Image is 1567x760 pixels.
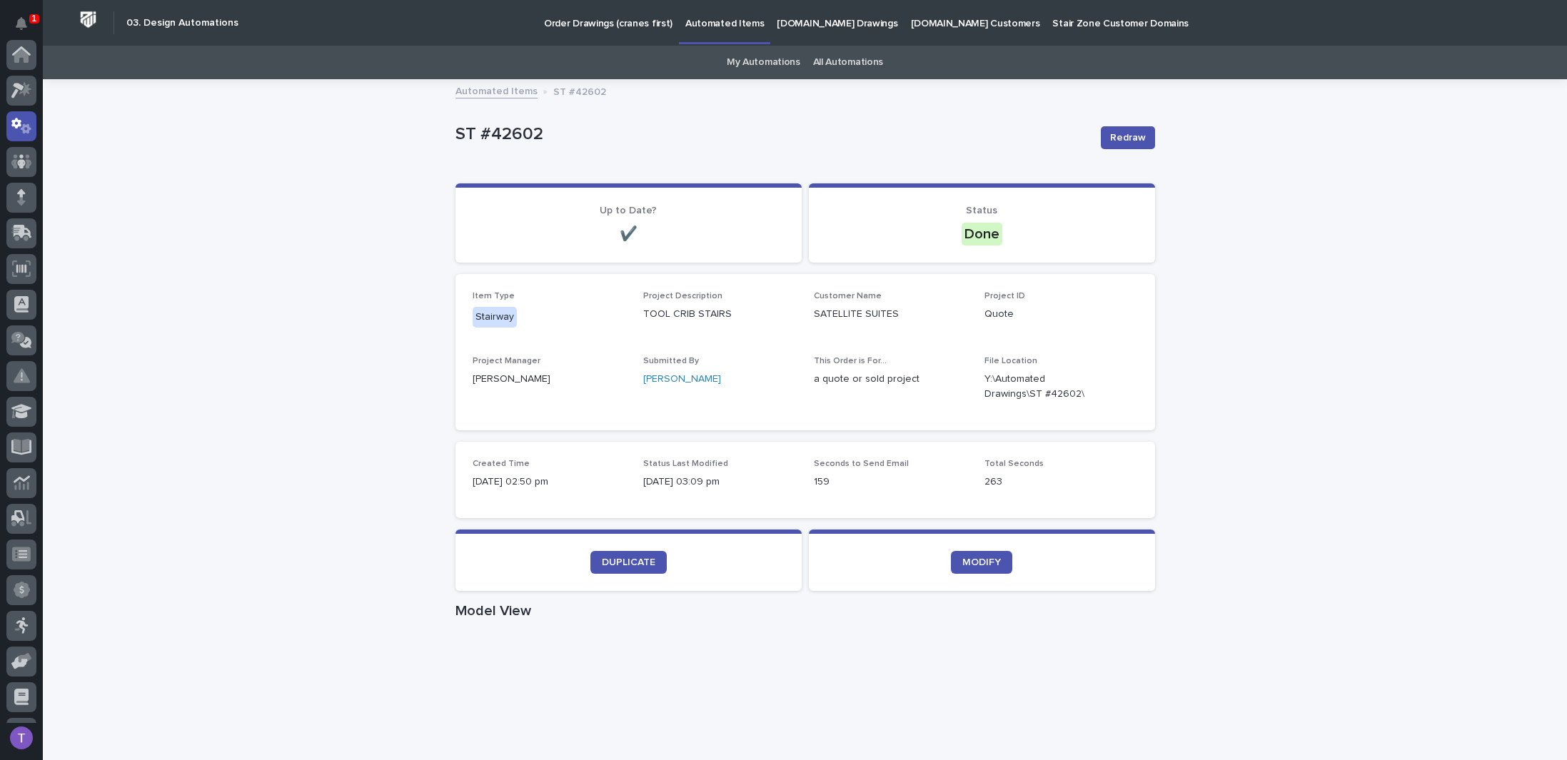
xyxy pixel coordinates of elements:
[814,357,887,365] span: This Order is For...
[962,557,1001,567] span: MODIFY
[727,46,800,79] a: My Automations
[984,372,1104,402] : Y:\Automated Drawings\ST #42602\
[643,292,722,300] span: Project Description
[814,307,967,322] p: SATELLITE SUITES
[455,124,1089,145] p: ST #42602
[126,17,238,29] h2: 03. Design Automations
[602,557,655,567] span: DUPLICATE
[984,292,1025,300] span: Project ID
[473,475,626,490] p: [DATE] 02:50 pm
[643,460,728,468] span: Status Last Modified
[643,357,699,365] span: Submitted By
[814,372,967,387] p: a quote or sold project
[643,372,721,387] a: [PERSON_NAME]
[984,460,1044,468] span: Total Seconds
[962,223,1002,245] div: Done
[590,551,667,574] a: DUPLICATE
[1101,126,1155,149] button: Redraw
[75,6,101,33] img: Workspace Logo
[31,14,36,24] p: 1
[455,602,1155,619] h1: Model View
[984,475,1138,490] p: 263
[473,372,626,387] p: [PERSON_NAME]
[814,475,967,490] p: 159
[473,307,517,328] div: Stairway
[966,206,997,216] span: Status
[814,292,882,300] span: Customer Name
[984,357,1037,365] span: File Location
[18,17,36,40] div: Notifications1
[984,307,1138,322] p: Quote
[951,551,1012,574] a: MODIFY
[473,460,530,468] span: Created Time
[814,460,909,468] span: Seconds to Send Email
[6,9,36,39] button: Notifications
[813,46,883,79] a: All Automations
[553,83,606,98] p: ST #42602
[473,357,540,365] span: Project Manager
[473,226,785,243] p: ✔️
[455,82,538,98] a: Automated Items
[600,206,657,216] span: Up to Date?
[473,292,515,300] span: Item Type
[6,723,36,753] button: users-avatar
[643,307,797,322] p: TOOL CRIB STAIRS
[1110,131,1146,145] span: Redraw
[643,475,797,490] p: [DATE] 03:09 pm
